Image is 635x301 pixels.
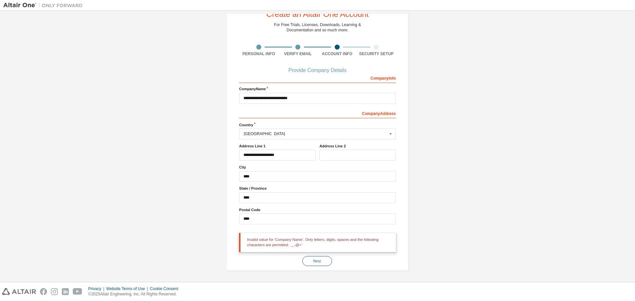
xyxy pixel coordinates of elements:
[40,288,47,295] img: facebook.svg
[244,132,388,136] div: [GEOGRAPHIC_DATA]
[239,72,396,83] div: Company Info
[239,122,396,128] label: Country
[274,22,361,33] div: For Free Trials, Licenses, Downloads, Learning & Documentation and so much more.
[62,288,69,295] img: linkedin.svg
[239,165,396,170] label: City
[88,291,182,297] p: © 2025 Altair Engineering, Inc. All Rights Reserved.
[317,51,357,56] div: Account Info
[3,2,86,9] img: Altair One
[239,68,396,72] div: Provide Company Details
[319,143,396,149] label: Address Line 2
[302,256,332,266] button: Next
[73,288,82,295] img: youtube.svg
[239,108,396,118] div: Company Address
[239,143,316,149] label: Address Line 1
[278,51,318,56] div: Verify Email
[2,288,36,295] img: altair_logo.svg
[239,51,278,56] div: Personal Info
[266,10,369,18] div: Create an Altair One Account
[88,286,106,291] div: Privacy
[150,286,182,291] div: Cookie Consent
[239,186,396,191] label: State / Province
[239,233,396,252] div: Invalid value for 'Company Name'. Only letters, digits, spaces and the following characters are p...
[239,86,396,92] label: Company Name
[106,286,150,291] div: Website Terms of Use
[239,207,396,212] label: Postal Code
[357,51,396,56] div: Security Setup
[51,288,58,295] img: instagram.svg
